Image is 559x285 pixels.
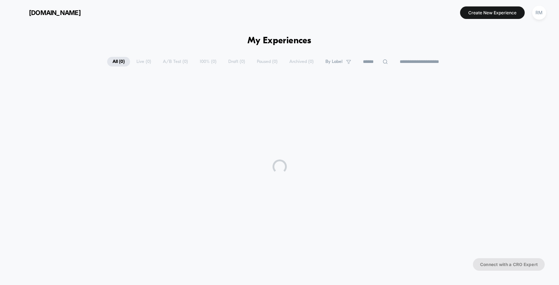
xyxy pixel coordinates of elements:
[532,6,546,20] div: RM
[248,36,311,46] h1: My Experiences
[11,7,83,18] button: [DOMAIN_NAME]
[460,6,525,19] button: Create New Experience
[325,59,343,64] span: By Label
[107,57,130,67] span: All ( 0 )
[473,258,545,271] button: Connect with a CRO Expert
[530,5,548,20] button: RM
[29,9,81,16] span: [DOMAIN_NAME]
